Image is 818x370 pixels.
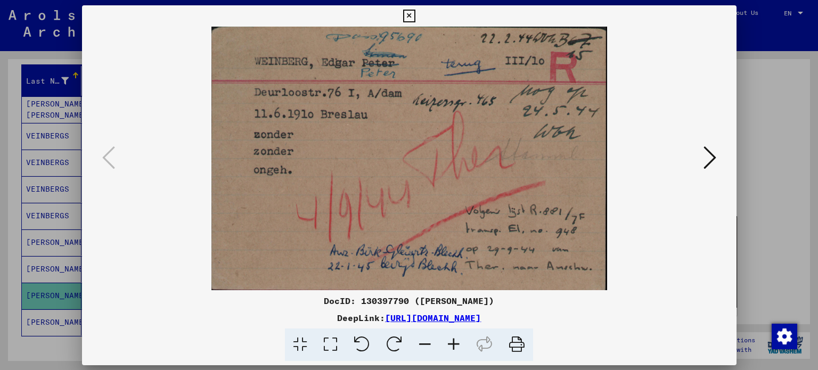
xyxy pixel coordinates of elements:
[772,324,797,349] img: Change consent
[385,313,481,323] a: [URL][DOMAIN_NAME]
[82,311,737,324] div: DeepLink:
[118,27,700,290] img: 001.jpg
[82,294,737,307] div: DocID: 130397790 ([PERSON_NAME])
[771,323,797,349] div: Change consent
